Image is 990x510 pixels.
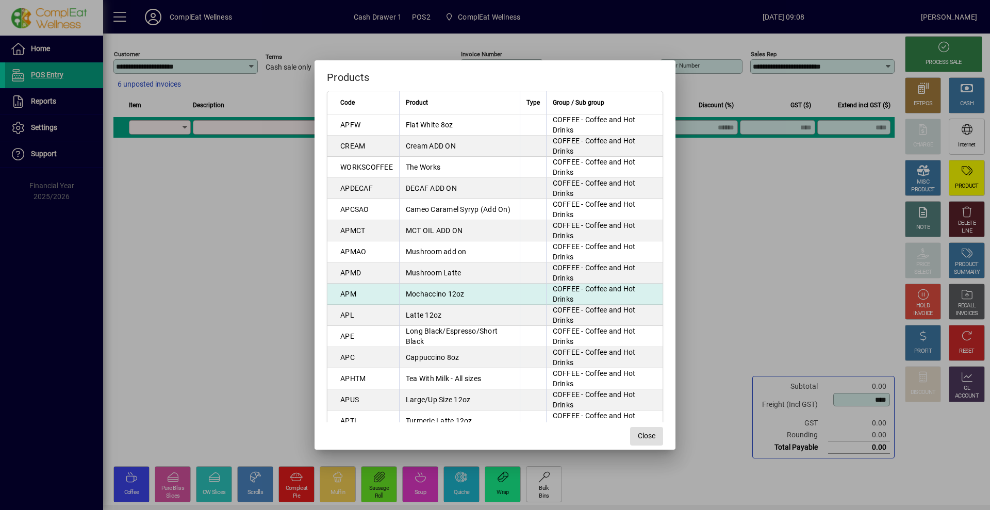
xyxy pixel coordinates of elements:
div: APL [340,310,354,320]
td: Mushroom add on [399,241,520,262]
td: COFFEE - Coffee and Hot Drinks [546,114,663,136]
td: COFFEE - Coffee and Hot Drinks [546,178,663,199]
span: Close [638,431,655,441]
td: The Works [399,157,520,178]
td: Flat White 8oz [399,114,520,136]
td: COFFEE - Coffee and Hot Drinks [546,220,663,241]
td: Latte 12oz [399,305,520,326]
td: Long Black/Espresso/Short Black [399,326,520,347]
div: APMCT [340,225,365,236]
div: APMAO [340,246,366,257]
td: COFFEE - Coffee and Hot Drinks [546,389,663,410]
td: Turmeric Latte 12oz [399,410,520,432]
td: COFFEE - Coffee and Hot Drinks [546,199,663,220]
td: DECAF ADD ON [399,178,520,199]
td: COFFEE - Coffee and Hot Drinks [546,326,663,347]
td: COFFEE - Coffee and Hot Drinks [546,284,663,305]
div: APTL [340,416,358,426]
span: Type [526,97,540,108]
button: Close [630,427,663,446]
td: COFFEE - Coffee and Hot Drinks [546,305,663,326]
td: COFFEE - Coffee and Hot Drinks [546,241,663,262]
td: Large/Up Size 12oz [399,389,520,410]
div: CREAM [340,141,365,151]
span: Code [340,97,355,108]
span: Group / Sub group [553,97,604,108]
td: Cameo Caramel Syryp (Add On) [399,199,520,220]
div: APUS [340,394,359,405]
div: APCSAO [340,204,369,215]
div: APM [340,289,356,299]
div: APDECAF [340,183,373,193]
td: COFFEE - Coffee and Hot Drinks [546,136,663,157]
td: Tea With Milk - All sizes [399,368,520,389]
td: COFFEE - Coffee and Hot Drinks [546,347,663,368]
td: COFFEE - Coffee and Hot Drinks [546,262,663,284]
div: WORKSCOFFEE [340,162,393,172]
span: Product [406,97,428,108]
td: Cappuccino 8oz [399,347,520,368]
div: APMD [340,268,361,278]
td: COFFEE - Coffee and Hot Drinks [546,368,663,389]
div: APFW [340,120,360,130]
td: COFFEE - Coffee and Hot Drinks [546,410,663,432]
td: MCT OIL ADD ON [399,220,520,241]
td: COFFEE - Coffee and Hot Drinks [546,157,663,178]
td: Mochaccino 12oz [399,284,520,305]
td: Cream ADD ON [399,136,520,157]
h2: Products [315,60,675,90]
td: Mushroom Latte [399,262,520,284]
div: APHTM [340,373,366,384]
div: APC [340,352,355,363]
div: APE [340,331,354,341]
